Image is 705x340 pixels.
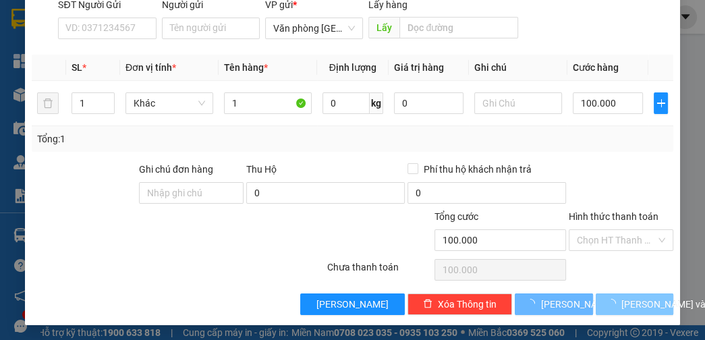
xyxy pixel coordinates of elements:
span: [PERSON_NAME] [540,297,613,312]
span: loading [607,299,621,308]
span: kg [370,92,383,114]
input: Dọc đường [399,17,518,38]
span: delete [423,299,432,310]
span: SL [72,62,82,73]
input: 0 [394,92,463,114]
span: plus [654,98,668,109]
span: Giá trị hàng [394,62,444,73]
span: Văn phòng Tân Kỳ [273,18,355,38]
span: Khác [134,93,205,113]
button: plus [654,92,669,114]
b: XE GIƯỜNG NẰM CAO CẤP HÙNG THỤC [39,11,141,122]
button: [PERSON_NAME] [300,293,405,315]
span: Đơn vị tính [125,62,176,73]
span: Thu Hộ [246,164,277,175]
button: deleteXóa Thông tin [407,293,512,315]
button: [PERSON_NAME] [515,293,592,315]
div: Chưa thanh toán [326,260,433,283]
label: Ghi chú đơn hàng [139,164,213,175]
div: Tổng: 1 [37,132,274,146]
span: Định lượng [329,62,376,73]
button: [PERSON_NAME] và In [596,293,673,315]
input: Ghi Chú [474,92,562,114]
img: logo.jpg [7,35,32,103]
span: Tổng cước [434,211,478,222]
span: Lấy [368,17,399,38]
span: loading [526,299,540,308]
span: Phí thu hộ khách nhận trả [418,162,537,177]
span: Tên hàng [224,62,268,73]
input: VD: Bàn, Ghế [224,92,312,114]
span: Cước hàng [573,62,619,73]
th: Ghi chú [469,55,567,81]
span: [PERSON_NAME] [316,297,389,312]
span: Xóa Thông tin [438,297,497,312]
label: Hình thức thanh toán [569,211,658,222]
input: Ghi chú đơn hàng [139,182,244,204]
button: delete [37,92,59,114]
